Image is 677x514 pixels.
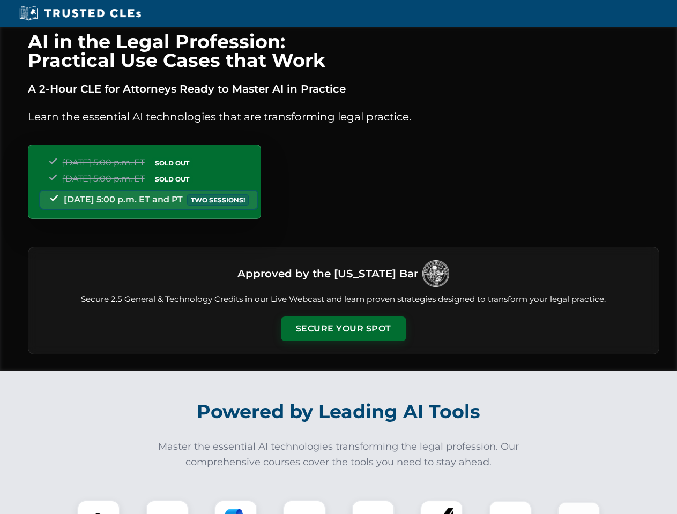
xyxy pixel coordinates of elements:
span: [DATE] 5:00 p.m. ET [63,173,145,184]
img: Trusted CLEs [16,5,144,21]
h1: AI in the Legal Profession: Practical Use Cases that Work [28,32,659,70]
span: SOLD OUT [151,173,193,185]
p: Master the essential AI technologies transforming the legal profession. Our comprehensive courses... [151,439,526,470]
h2: Powered by Leading AI Tools [42,393,636,430]
p: A 2-Hour CLE for Attorneys Ready to Master AI in Practice [28,80,659,97]
button: Secure Your Spot [281,316,406,341]
img: Logo [422,260,449,287]
p: Learn the essential AI technologies that are transforming legal practice. [28,108,659,125]
span: SOLD OUT [151,157,193,169]
span: [DATE] 5:00 p.m. ET [63,157,145,168]
p: Secure 2.5 General & Technology Credits in our Live Webcast and learn proven strategies designed ... [41,293,646,306]
h3: Approved by the [US_STATE] Bar [237,264,418,283]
